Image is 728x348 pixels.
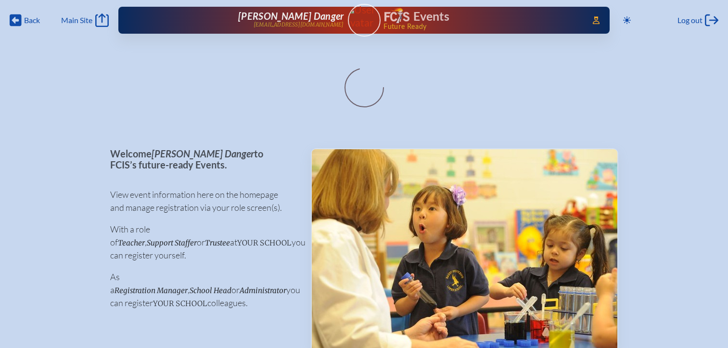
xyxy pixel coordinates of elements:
span: [PERSON_NAME] Danger [152,148,254,159]
p: With a role of , or at you can register yourself. [110,223,295,262]
span: Future Ready [383,23,579,30]
span: School Head [190,286,231,295]
span: Back [24,15,40,25]
span: Administrator [240,286,286,295]
span: your school [153,299,207,308]
img: User Avatar [344,3,384,29]
a: User Avatar [348,4,381,37]
span: Support Staffer [147,238,197,247]
a: [PERSON_NAME] Danger[EMAIL_ADDRESS][DOMAIN_NAME] [149,11,344,30]
a: Main Site [61,13,108,27]
span: Teacher [118,238,145,247]
p: Welcome to FCIS’s future-ready Events. [110,148,295,170]
div: FCIS Events — Future ready [384,8,579,30]
span: Registration Manager [115,286,188,295]
span: [PERSON_NAME] Danger [238,10,344,22]
span: Trustee [205,238,230,247]
span: Log out [677,15,702,25]
p: View event information here on the homepage and manage registration via your role screen(s). [110,188,295,214]
span: your school [237,238,292,247]
p: As a , or you can register colleagues. [110,271,295,309]
span: Main Site [61,15,92,25]
p: [EMAIL_ADDRESS][DOMAIN_NAME] [254,22,344,28]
